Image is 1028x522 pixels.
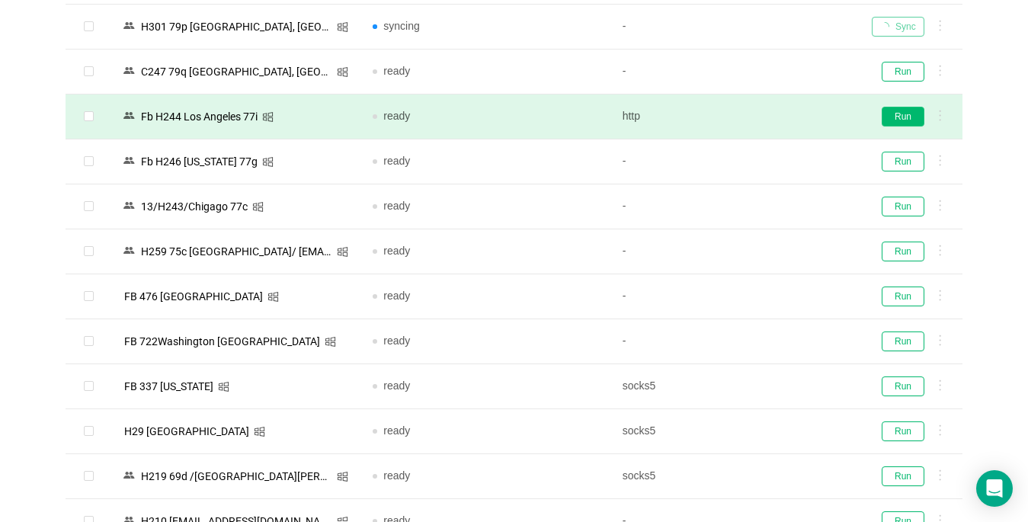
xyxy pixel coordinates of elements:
[882,287,924,306] button: Run
[383,200,410,212] span: ready
[882,242,924,261] button: Run
[610,184,860,229] td: -
[383,424,410,437] span: ready
[976,470,1013,507] div: Open Intercom Messenger
[337,66,348,78] i: icon: windows
[610,319,860,364] td: -
[383,335,410,347] span: ready
[383,469,410,482] span: ready
[254,426,265,437] i: icon: windows
[610,5,860,50] td: -
[383,155,410,167] span: ready
[610,139,860,184] td: -
[882,197,924,216] button: Run
[610,364,860,409] td: socks5
[262,111,274,123] i: icon: windows
[383,110,410,122] span: ready
[610,409,860,454] td: socks5
[610,274,860,319] td: -
[120,376,218,396] div: FB 337 [US_STATE]
[136,62,337,82] div: C247 79q [GEOGRAPHIC_DATA], [GEOGRAPHIC_DATA] | [EMAIL_ADDRESS][DOMAIN_NAME]
[882,107,924,126] button: Run
[136,466,337,486] div: Н219 69d /[GEOGRAPHIC_DATA][PERSON_NAME]/ [EMAIL_ADDRESS][DOMAIN_NAME]
[136,242,337,261] div: Н259 75c [GEOGRAPHIC_DATA]/ [EMAIL_ADDRESS][DOMAIN_NAME]
[136,17,337,37] div: Н301 79p [GEOGRAPHIC_DATA], [GEOGRAPHIC_DATA] | [EMAIL_ADDRESS][DOMAIN_NAME]
[136,197,252,216] div: 13/Н243/Chigago 77c
[882,152,924,171] button: Run
[610,50,860,94] td: -
[337,471,348,482] i: icon: windows
[882,466,924,486] button: Run
[610,94,860,139] td: http
[136,107,262,126] div: Fb Н244 Los Angeles 77i
[262,156,274,168] i: icon: windows
[383,65,410,77] span: ready
[383,290,410,302] span: ready
[120,331,325,351] div: FB 722Washington [GEOGRAPHIC_DATA]
[383,379,410,392] span: ready
[383,245,410,257] span: ready
[218,381,229,392] i: icon: windows
[267,291,279,303] i: icon: windows
[337,21,348,33] i: icon: windows
[610,454,860,499] td: socks5
[882,376,924,396] button: Run
[337,246,348,258] i: icon: windows
[252,201,264,213] i: icon: windows
[325,336,336,347] i: icon: windows
[120,421,254,441] div: H29 [GEOGRAPHIC_DATA]
[882,421,924,441] button: Run
[383,20,419,32] span: syncing
[120,287,267,306] div: FB 476 [GEOGRAPHIC_DATA]
[882,331,924,351] button: Run
[136,152,262,171] div: Fb Н246 [US_STATE] 77g
[610,229,860,274] td: -
[882,62,924,82] button: Run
